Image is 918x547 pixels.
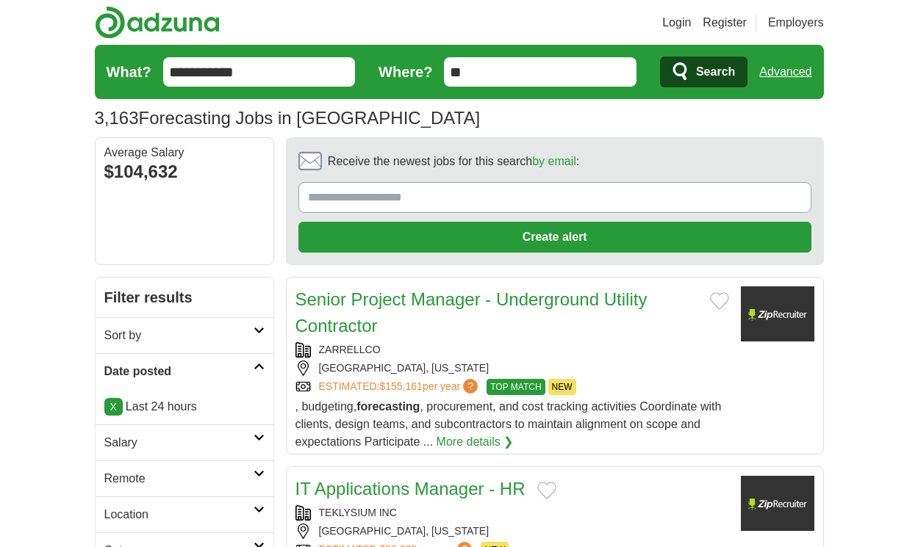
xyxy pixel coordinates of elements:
a: Employers [768,14,824,32]
button: Add to favorite jobs [537,482,556,499]
span: $155,161 [379,380,422,392]
a: Location [96,496,273,532]
a: Sort by [96,317,273,353]
button: Add to favorite jobs [710,292,729,310]
h1: Forecasting Jobs in [GEOGRAPHIC_DATA] [95,108,481,128]
a: Advanced [759,57,811,87]
h2: Remote [104,470,254,488]
strong: forecasting [356,400,420,413]
div: [GEOGRAPHIC_DATA], [US_STATE] [295,361,729,376]
label: Where? [379,61,432,83]
div: TEKLYSIUM INC [295,505,729,521]
span: Receive the newest jobs for this search : [328,153,579,170]
span: Search [696,57,735,87]
span: ? [463,379,478,394]
a: Senior Project Manager - Underground Utility Contractor [295,289,648,336]
a: More details ❯ [437,433,514,451]
a: ESTIMATED:$155,161per year? [319,379,481,395]
a: Login [662,14,691,32]
img: Adzuna logo [95,6,220,39]
span: , budgeting, , procurement, and cost tracking activities Coordinate with clients, design teams, a... [295,400,722,448]
a: Date posted [96,353,273,389]
a: X [104,398,123,416]
h2: Date posted [104,363,254,380]
h2: Filter results [96,278,273,317]
label: What? [107,61,151,83]
a: Salary [96,424,273,460]
a: by email [532,155,576,167]
a: IT Applications Manager - HR [295,479,526,499]
p: Last 24 hours [104,398,265,416]
img: Company logo [741,476,814,531]
a: Register [703,14,747,32]
h2: Sort by [104,327,254,344]
span: TOP MATCH [487,379,545,395]
div: Average Salary [104,147,265,159]
button: Search [660,57,747,87]
h2: Salary [104,434,254,452]
div: [GEOGRAPHIC_DATA], [US_STATE] [295,524,729,539]
span: NEW [548,379,576,395]
div: $104,632 [104,159,265,185]
img: Company logo [741,286,814,341]
span: 3,163 [95,105,139,131]
a: Remote [96,460,273,496]
button: Create alert [298,222,811,253]
h2: Location [104,506,254,524]
div: ZARRELLCO [295,342,729,358]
